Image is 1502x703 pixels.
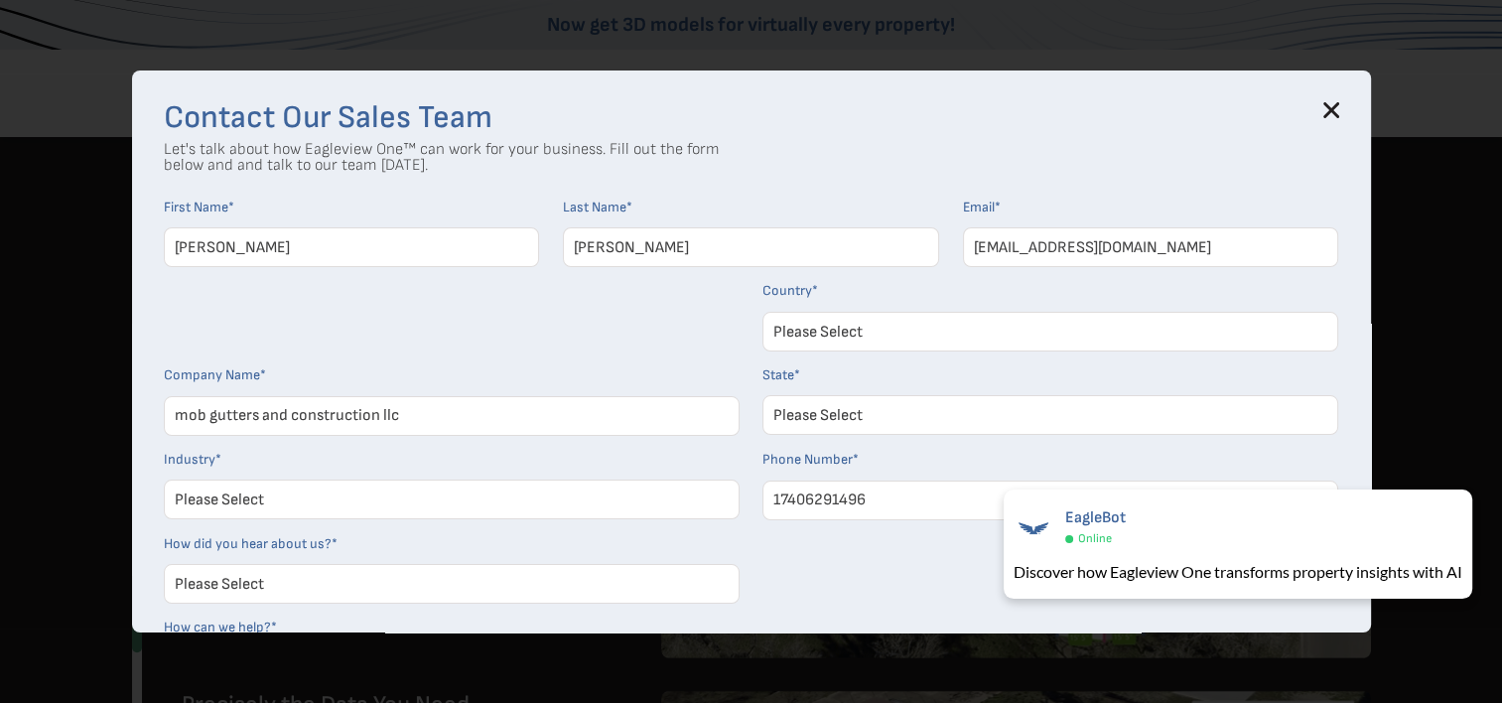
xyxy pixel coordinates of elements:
[563,199,626,215] span: Last Name
[1065,508,1126,527] span: EagleBot
[1078,531,1112,546] span: Online
[762,282,812,299] span: Country
[762,451,853,468] span: Phone Number
[1014,560,1462,584] div: Discover how Eagleview One transforms property insights with AI
[1014,508,1053,548] img: EagleBot
[164,102,1339,134] h3: Contact Our Sales Team
[164,535,332,552] span: How did you hear about us?
[164,199,228,215] span: First Name
[164,451,215,468] span: Industry
[762,366,794,383] span: State
[164,142,720,174] p: Let's talk about how Eagleview One™ can work for your business. Fill out the form below and and t...
[164,619,271,635] span: How can we help?
[164,366,260,383] span: Company Name
[963,199,995,215] span: Email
